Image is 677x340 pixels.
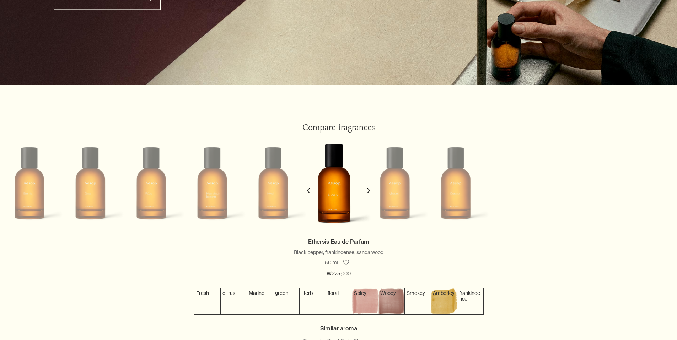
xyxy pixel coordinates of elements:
[433,290,455,296] font: Amberley
[327,270,351,277] font: ₩225,000
[297,125,371,242] img: Eidesis Eau de Parfum in an amber bottle.
[340,256,353,269] button: Add to Wishlist
[354,290,366,296] font: Spicy
[326,288,352,314] img: Textured salmon pink background
[249,290,264,296] font: Marine
[405,288,431,314] img: Textured grey-purple background
[459,290,480,302] font: frankincense
[196,290,209,296] font: Fresh
[380,290,396,296] font: Woody
[308,238,369,245] a: Ethersis Eau de Parfum
[273,288,299,314] img: Textured green background
[457,288,483,314] img: Textured brown background
[301,290,313,296] font: Herb
[431,288,457,314] img: Textured gold background
[301,135,316,237] button: previous
[325,259,340,266] font: 50 mL
[407,290,425,296] font: Smokey
[361,135,376,237] button: next
[221,288,247,314] img: Textured yellow background
[352,288,378,314] img: Textured rose pink background
[302,124,375,132] font: Compare fragrances
[294,249,383,255] font: Black pepper, frankincense, sandalwood
[222,290,235,296] font: citrus
[378,288,404,314] img: Textured purple background
[275,290,288,296] font: green
[328,290,339,296] font: floral
[300,288,326,314] img: Textured forest green background
[194,288,220,314] img: Textured gray-blue background
[320,325,357,332] font: Similar aroma
[247,288,273,314] img: Textured grey-green background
